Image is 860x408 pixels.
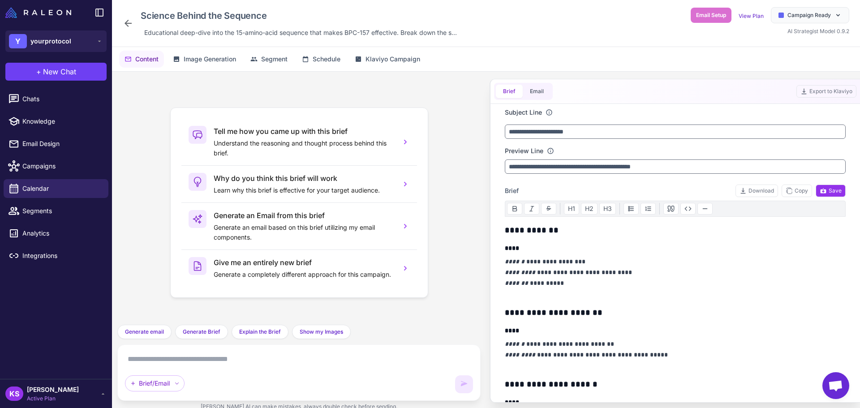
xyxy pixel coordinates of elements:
span: Show my Images [300,328,343,336]
span: Campaign Ready [787,11,831,19]
span: Segment [261,54,288,64]
button: Email Setup [691,8,731,23]
button: H1 [564,203,579,215]
div: KS [5,387,23,401]
button: +New Chat [5,63,107,81]
span: Save [820,187,842,195]
span: Integrations [22,251,101,261]
a: Integrations [4,246,108,265]
a: Email Design [4,134,108,153]
div: Click to edit description [141,26,460,39]
button: Email [523,85,551,98]
p: Understand the reasoning and thought process behind this brief. [214,138,394,158]
button: Generate email [117,325,172,339]
p: Generate a completely different approach for this campaign. [214,270,394,279]
p: Generate an email based on this brief utilizing my email components. [214,223,394,242]
h3: Give me an entirely new brief [214,257,394,268]
span: Klaviyo Campaign [365,54,420,64]
span: Analytics [22,228,101,238]
button: Yyourprotocol [5,30,107,52]
span: Brief [505,186,519,196]
h3: Tell me how you came up with this brief [214,126,394,137]
span: Knowledge [22,116,101,126]
a: Open chat [822,372,849,399]
span: Email Design [22,139,101,149]
button: Generate Brief [175,325,228,339]
a: Analytics [4,224,108,243]
a: Calendar [4,179,108,198]
span: Generate Brief [183,328,220,336]
button: Content [119,51,164,68]
button: H3 [599,203,616,215]
p: Learn why this brief is effective for your target audience. [214,185,394,195]
button: Segment [245,51,293,68]
button: Klaviyo Campaign [349,51,426,68]
h3: Why do you think this brief will work [214,173,394,184]
button: Schedule [297,51,346,68]
a: Chats [4,90,108,108]
span: Copy [786,187,808,195]
button: Export to Klaviyo [796,85,856,98]
span: New Chat [43,66,76,77]
a: Segments [4,202,108,220]
span: Schedule [313,54,340,64]
div: Click to edit campaign name [137,7,460,24]
span: Calendar [22,184,101,193]
span: Content [135,54,159,64]
label: Preview Line [505,146,543,156]
button: H2 [581,203,598,215]
button: Show my Images [292,325,351,339]
span: Active Plan [27,395,79,403]
div: Y [9,34,27,48]
span: AI Strategist Model 0.9.2 [787,28,849,34]
button: Image Generation [168,51,241,68]
button: Save [816,185,846,197]
h3: Generate an Email from this brief [214,210,394,221]
button: Copy [782,185,812,197]
label: Subject Line [505,107,542,117]
span: Educational deep-dive into the 15-amino-acid sequence that makes BPC-157 effective. Break down th... [144,28,457,38]
img: Raleon Logo [5,7,71,18]
a: Campaigns [4,157,108,176]
span: Generate email [125,328,164,336]
button: Explain the Brief [232,325,288,339]
span: Image Generation [184,54,236,64]
span: Campaigns [22,161,101,171]
a: View Plan [739,13,764,19]
span: + [36,66,41,77]
span: Email Setup [696,11,726,19]
span: [PERSON_NAME] [27,385,79,395]
span: yourprotocol [30,36,71,46]
button: Download [735,185,778,197]
span: Chats [22,94,101,104]
span: Segments [22,206,101,216]
div: Brief/Email [125,375,185,391]
button: Brief [496,85,523,98]
span: Explain the Brief [239,328,281,336]
a: Knowledge [4,112,108,131]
